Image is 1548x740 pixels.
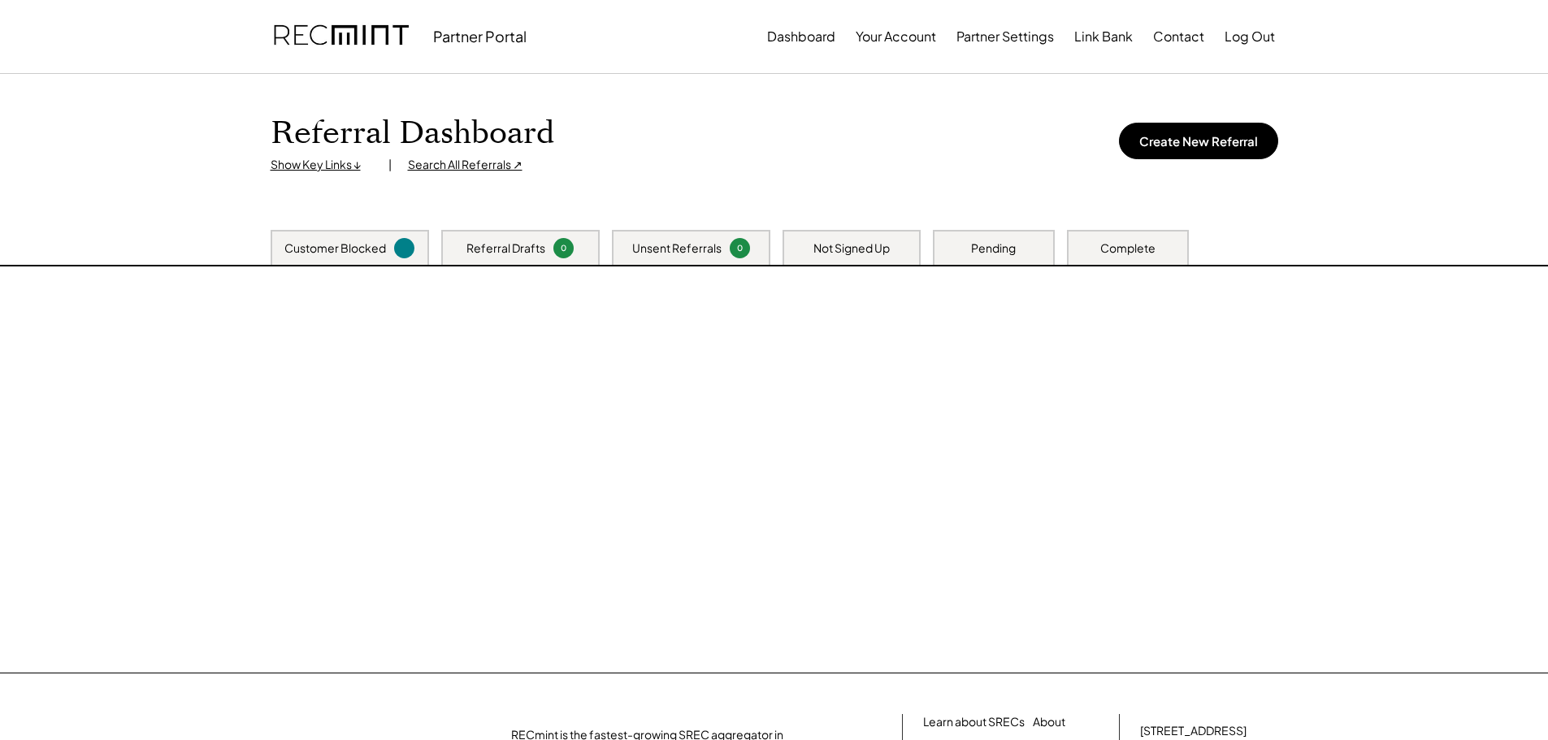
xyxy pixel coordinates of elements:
button: Dashboard [767,20,835,53]
div: 0 [556,242,571,254]
div: | [388,157,392,173]
div: Complete [1100,240,1156,257]
div: Referral Drafts [466,240,545,257]
button: Create New Referral [1119,123,1278,159]
button: Log Out [1225,20,1275,53]
div: [STREET_ADDRESS] [1140,723,1247,739]
div: Pending [971,240,1016,257]
div: Show Key Links ↓ [271,157,372,173]
a: Learn about SRECs [923,714,1025,730]
a: About [1033,714,1065,730]
button: Partner Settings [956,20,1054,53]
div: Not Signed Up [813,240,890,257]
button: Link Bank [1074,20,1133,53]
img: recmint-logotype%403x.png [274,9,409,64]
div: Customer Blocked [284,240,386,257]
div: 0 [732,242,748,254]
div: Unsent Referrals [632,240,722,257]
div: Search All Referrals ↗ [408,157,523,173]
h1: Referral Dashboard [271,115,554,153]
button: Your Account [856,20,936,53]
button: Contact [1153,20,1204,53]
div: Partner Portal [433,27,527,45]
